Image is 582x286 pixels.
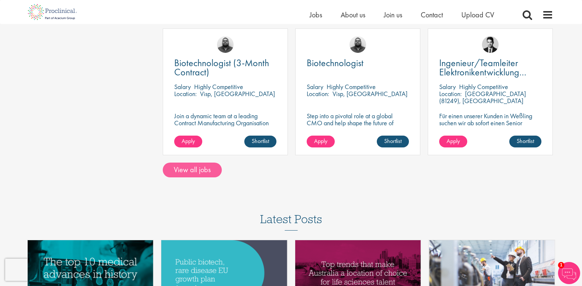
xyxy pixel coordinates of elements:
[200,89,275,98] p: Visp, [GEOGRAPHIC_DATA]
[307,82,323,91] span: Salary
[439,89,526,105] p: [GEOGRAPHIC_DATA] (81249), [GEOGRAPHIC_DATA]
[260,213,322,231] h3: Latest Posts
[333,89,407,98] p: Visp, [GEOGRAPHIC_DATA]
[509,136,541,147] a: Shortlist
[174,112,276,147] p: Join a dynamic team at a leading Contract Manufacturing Organisation (CMO) and contribute to grou...
[327,82,376,91] p: Highly Competitive
[461,10,494,20] a: Upload CV
[307,89,329,98] span: Location:
[307,58,409,68] a: Biotechnologist
[377,136,409,147] a: Shortlist
[174,82,191,91] span: Salary
[459,82,508,91] p: Highly Competitive
[182,137,195,145] span: Apply
[217,36,234,53] img: Ashley Bennett
[194,82,243,91] p: Highly Competitive
[244,136,276,147] a: Shortlist
[174,89,197,98] span: Location:
[314,137,327,145] span: Apply
[439,82,456,91] span: Salary
[307,136,335,147] a: Apply
[482,36,499,53] img: Thomas Wenig
[439,58,541,77] a: Ingenieur/Teamleiter Elektronikentwicklung Aviation (m/w/d)
[307,57,364,69] span: Biotechnologist
[310,10,322,20] a: Jobs
[384,10,402,20] a: Join us
[5,259,100,281] iframe: reCAPTCHA
[174,58,276,77] a: Biotechnologist (3-Month Contract)
[163,163,222,177] a: View all jobs
[439,112,541,140] p: Für einen unserer Kunden in Weßling suchen wir ab sofort einen Senior Electronics Engineer Avioni...
[439,57,526,88] span: Ingenieur/Teamleiter Elektronikentwicklung Aviation (m/w/d)
[349,36,366,53] img: Ashley Bennett
[439,136,467,147] a: Apply
[447,137,460,145] span: Apply
[307,112,409,133] p: Step into a pivotal role at a global CMO and help shape the future of healthcare manufacturing.
[558,262,564,268] span: 1
[558,262,580,284] img: Chatbot
[421,10,443,20] a: Contact
[341,10,365,20] a: About us
[439,89,462,98] span: Location:
[174,57,269,78] span: Biotechnologist (3-Month Contract)
[174,136,202,147] a: Apply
